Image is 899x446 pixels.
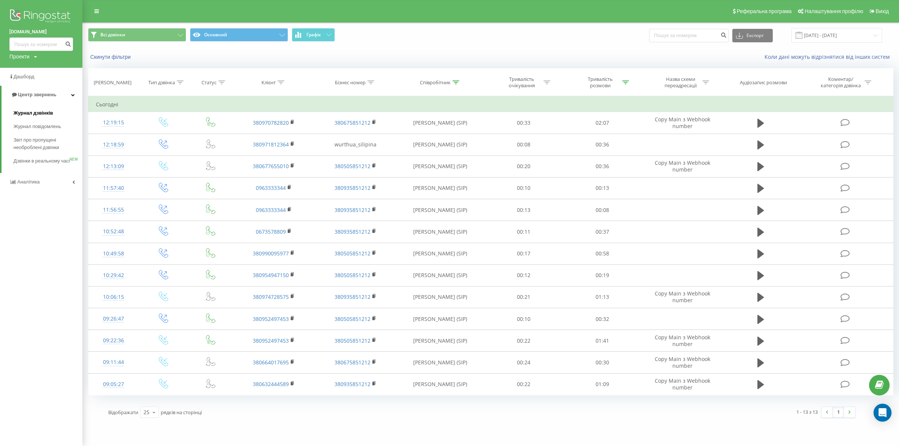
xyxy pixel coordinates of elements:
[563,199,642,221] td: 00:08
[396,373,484,395] td: [PERSON_NAME] (SIP)
[484,199,563,221] td: 00:13
[819,76,863,89] div: Коментар/категорія дзвінка
[420,79,451,86] div: Співробітник
[253,315,289,322] a: 380952497453
[253,250,289,257] a: 380990095977
[88,28,186,42] button: Всі дзвінки
[484,308,563,330] td: 00:10
[765,53,893,60] a: Коли дані можуть відрізнятися вiд інших систем
[484,373,563,395] td: 00:22
[563,155,642,177] td: 00:36
[96,224,131,239] div: 10:52:48
[96,115,131,130] div: 12:19:15
[563,112,642,134] td: 02:07
[396,221,484,243] td: [PERSON_NAME] (SIP)
[396,199,484,221] td: [PERSON_NAME] (SIP)
[396,177,484,199] td: [PERSON_NAME] (SIP)
[740,79,787,86] div: Аудіозапис розмови
[335,380,370,388] a: 380935851212
[833,407,844,418] a: 1
[563,308,642,330] td: 00:32
[563,221,642,243] td: 00:37
[13,157,70,165] span: Дзвінки в реальному часі
[876,8,889,14] span: Вихід
[96,181,131,195] div: 11:57:40
[396,330,484,352] td: [PERSON_NAME] (SIP)
[642,155,723,177] td: Copy Main з Webhook number
[335,250,370,257] a: 380505851212
[484,286,563,308] td: 00:21
[253,141,289,148] a: 380971812364
[563,243,642,264] td: 00:58
[396,155,484,177] td: [PERSON_NAME] (SIP)
[9,37,73,51] input: Пошук за номером
[253,271,289,279] a: 380954947150
[202,79,217,86] div: Статус
[396,112,484,134] td: [PERSON_NAME] (SIP)
[96,159,131,174] div: 12:13:09
[253,163,289,170] a: 380677655010
[190,28,288,42] button: Основний
[96,312,131,326] div: 09:26:47
[315,134,396,155] td: wurthua_silipina
[563,264,642,286] td: 00:19
[396,308,484,330] td: [PERSON_NAME] (SIP)
[484,352,563,373] td: 00:24
[143,409,149,416] div: 25
[148,79,175,86] div: Тип дзвінка
[306,32,321,37] span: Графік
[256,184,286,191] a: 0963333344
[253,337,289,344] a: 380952497453
[396,243,484,264] td: [PERSON_NAME] (SIP)
[9,28,73,36] a: [DOMAIN_NAME]
[13,109,53,117] span: Журнал дзвінків
[96,290,131,304] div: 10:06:15
[396,352,484,373] td: [PERSON_NAME] (SIP)
[96,333,131,348] div: 09:22:36
[9,7,73,26] img: Ringostat logo
[335,359,370,366] a: 380675851212
[563,286,642,308] td: 01:13
[796,408,818,416] div: 1 - 13 з 13
[335,79,366,86] div: Бізнес номер
[335,206,370,213] a: 380935851212
[732,29,773,42] button: Експорт
[161,409,202,416] span: рядків на сторінці
[484,221,563,243] td: 00:11
[805,8,863,14] span: Налаштування профілю
[484,112,563,134] td: 00:33
[335,119,370,126] a: 380675851212
[642,352,723,373] td: Copy Main з Webhook number
[335,337,370,344] a: 380505851212
[484,134,563,155] td: 00:08
[96,246,131,261] div: 10:49:58
[13,106,82,120] a: Журнал дзвінків
[292,28,335,42] button: Графік
[335,163,370,170] a: 380505851212
[737,8,792,14] span: Реферальна програма
[563,134,642,155] td: 00:36
[396,264,484,286] td: [PERSON_NAME] (SIP)
[1,86,82,104] a: Центр звернень
[96,268,131,283] div: 10:29:42
[642,373,723,395] td: Copy Main з Webhook number
[335,271,370,279] a: 380505851212
[253,380,289,388] a: 380632444589
[563,177,642,199] td: 00:13
[580,76,620,89] div: Тривалість розмови
[100,32,125,38] span: Всі дзвінки
[396,134,484,155] td: [PERSON_NAME] (SIP)
[253,293,289,300] a: 380974728575
[88,97,893,112] td: Сьогодні
[13,154,82,168] a: Дзвінки в реальному часіNEW
[563,373,642,395] td: 01:09
[660,76,700,89] div: Назва схеми переадресації
[253,359,289,366] a: 380664017695
[484,243,563,264] td: 00:17
[396,286,484,308] td: [PERSON_NAME] (SIP)
[13,120,82,133] a: Журнал повідомлень
[335,228,370,235] a: 380935851212
[88,54,134,60] button: Скинути фільтри
[642,112,723,134] td: Copy Main з Webhook number
[256,228,286,235] a: 0673578809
